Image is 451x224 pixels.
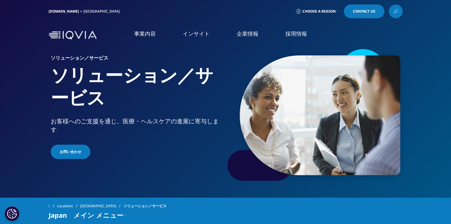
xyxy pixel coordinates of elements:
div: [GEOGRAPHIC_DATA] [83,9,122,14]
span: Japan メイン メニュー [49,211,123,219]
nav: Primary [99,21,403,49]
a: インサイト [183,30,210,37]
button: Cookie 設定 [5,206,20,221]
span: お問い合わせ [60,149,81,155]
a: [DOMAIN_NAME] [49,9,79,14]
a: 採用情報 [285,30,307,37]
a: 企業情報 [237,30,258,37]
h6: ソリューション／サービス [51,55,223,64]
span: Choose a Region [302,9,336,14]
a: お問い合わせ [51,145,90,159]
a: [GEOGRAPHIC_DATA] [80,201,123,211]
div: お客様へのご支援を通じ、医療・ヘルスケアの進展に寄与します [51,117,223,134]
img: 004_businesspeople-standing-talking.jpg [240,55,400,175]
span: Contact Us [353,10,375,13]
a: Locations [57,201,80,211]
h1: ソリューション／サービス [51,64,223,117]
a: 事業内容 [134,30,156,37]
a: Contact Us [344,4,384,18]
span: ソリューション／サービス [123,201,167,211]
